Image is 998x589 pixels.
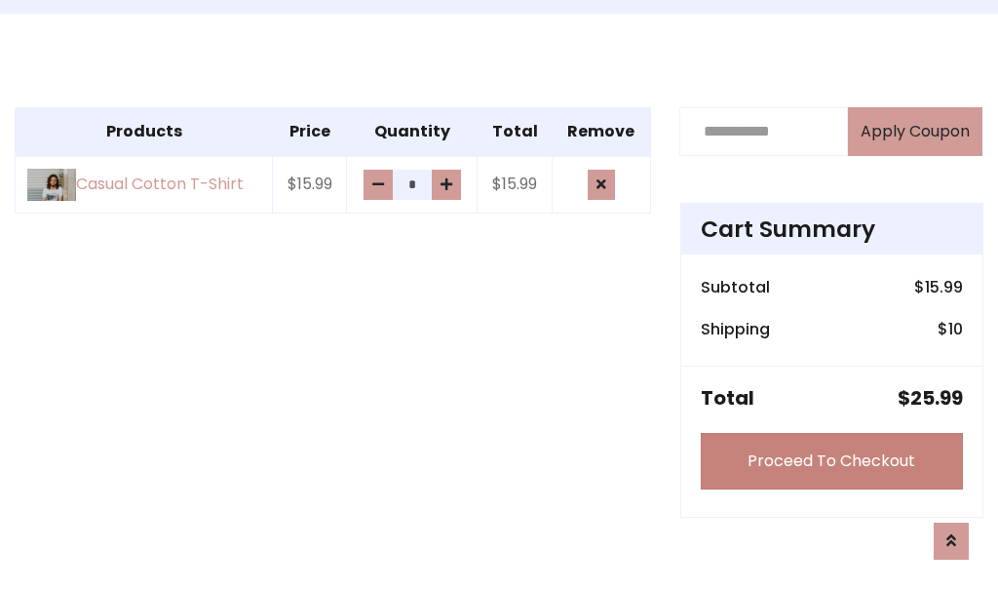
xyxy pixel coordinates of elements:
th: Quantity [347,107,478,156]
th: Products [16,107,273,156]
a: Proceed To Checkout [701,433,963,490]
span: 15.99 [925,276,963,298]
span: 10 [948,318,963,340]
th: Total [478,107,553,156]
h5: Total [701,386,754,410]
th: Price [273,107,347,156]
td: $15.99 [478,156,553,214]
td: $15.99 [273,156,347,214]
span: 25.99 [910,384,963,412]
h6: Subtotal [701,278,770,296]
h4: Cart Summary [701,216,963,243]
a: Casual Cotton T-Shirt [27,169,260,201]
th: Remove [553,107,651,156]
h5: $ [898,386,963,410]
button: Apply Coupon [848,107,982,156]
h6: $ [938,320,963,338]
h6: $ [914,278,963,296]
h6: Shipping [701,320,770,338]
